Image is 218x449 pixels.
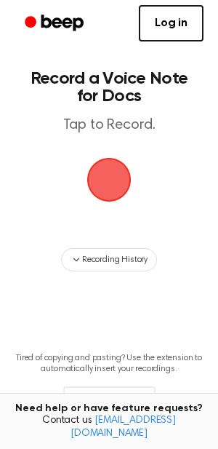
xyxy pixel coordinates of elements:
button: Beep Logo [87,158,131,202]
a: [EMAIL_ADDRESS][DOMAIN_NAME] [70,416,176,439]
span: Contact us [9,415,209,440]
a: Log in [139,5,203,41]
p: Tap to Record. [26,116,192,135]
h1: Record a Voice Note for Docs [26,70,192,105]
p: Tired of copying and pasting? Use the extension to automatically insert your recordings. [12,353,206,375]
a: Beep [15,9,97,38]
button: Recording History [61,248,157,271]
span: Recording History [82,253,148,266]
